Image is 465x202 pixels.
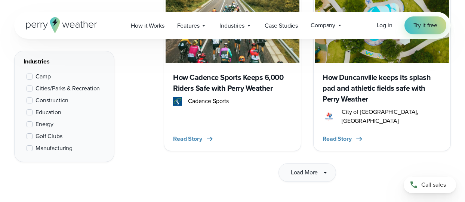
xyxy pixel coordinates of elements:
[413,21,437,30] span: Try it free
[291,168,318,177] span: Load More
[278,163,336,182] button: Load More
[311,21,335,30] span: Company
[36,72,50,81] span: Camp
[177,21,200,30] span: Features
[173,134,202,143] span: Read Story
[24,57,105,66] div: Industries
[36,120,53,129] span: Energy
[404,177,456,193] a: Call sales
[36,144,73,153] span: Manufacturing
[36,96,68,105] span: Construction
[377,21,392,30] a: Log in
[36,108,61,117] span: Education
[323,72,441,105] h3: How Duncanville keeps its splash pad and athletic fields safe with Perry Weather
[173,97,182,106] img: cadence_sports_logo
[124,18,170,33] a: How it Works
[36,132,62,141] span: Golf Clubs
[323,134,364,143] button: Read Story
[131,21,164,30] span: How it Works
[323,112,336,121] img: City of Duncanville Logo
[173,72,292,94] h3: How Cadence Sports Keeps 6,000 Riders Safe with Perry Weather
[404,16,446,34] a: Try it free
[323,134,352,143] span: Read Story
[188,97,229,106] span: Cadence Sports
[173,134,214,143] button: Read Story
[219,21,244,30] span: Industries
[36,84,100,93] span: Cities/Parks & Recreation
[265,21,298,30] span: Case Studies
[258,18,304,33] a: Case Studies
[421,180,446,189] span: Call sales
[342,108,441,125] span: City of [GEOGRAPHIC_DATA], [GEOGRAPHIC_DATA]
